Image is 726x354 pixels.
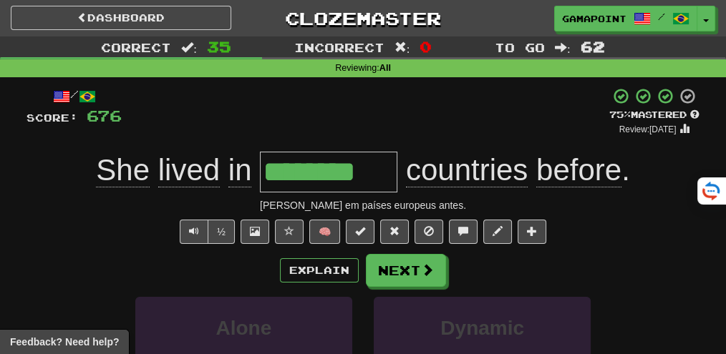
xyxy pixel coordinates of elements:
[207,38,231,55] span: 35
[366,254,446,287] button: Next
[275,220,304,244] button: Favorite sentence (alt+f)
[609,109,700,122] div: Mastered
[253,6,473,31] a: Clozemaster
[619,124,677,134] small: Review: [DATE]
[395,41,410,54] span: :
[26,87,122,105] div: /
[280,258,359,282] button: Explain
[415,220,443,244] button: Ignore sentence (alt+i)
[518,220,546,244] button: Add to collection (alt+a)
[177,220,235,244] div: Text-to-speech controls
[440,317,524,339] span: Dynamic
[346,220,374,244] button: Set this sentence to 100% Mastered (alt+m)
[658,11,665,21] span: /
[96,153,150,187] span: She
[26,198,700,212] div: [PERSON_NAME] em países europeus antes.
[536,153,621,187] span: before
[228,153,252,187] span: in
[449,220,478,244] button: Discuss sentence (alt+u)
[380,220,409,244] button: Reset to 0% Mastered (alt+r)
[294,40,384,54] span: Incorrect
[554,6,697,31] a: GamaPoint /
[609,109,631,120] span: 75 %
[10,335,119,349] span: Open feedback widget
[241,220,269,244] button: Show image (alt+x)
[555,41,571,54] span: :
[420,38,432,55] span: 0
[483,220,512,244] button: Edit sentence (alt+d)
[26,112,78,124] span: Score:
[562,12,626,25] span: GamaPoint
[406,153,528,187] span: countries
[216,317,271,339] span: Alone
[158,153,220,187] span: lived
[581,38,605,55] span: 62
[309,220,340,244] button: 🧠
[208,220,235,244] button: ½
[101,40,171,54] span: Correct
[87,107,122,124] span: 676
[180,220,208,244] button: Play sentence audio (ctl+space)
[397,153,630,187] span: .
[11,6,231,30] a: Dashboard
[379,63,391,73] strong: All
[181,41,197,54] span: :
[495,40,545,54] span: To go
